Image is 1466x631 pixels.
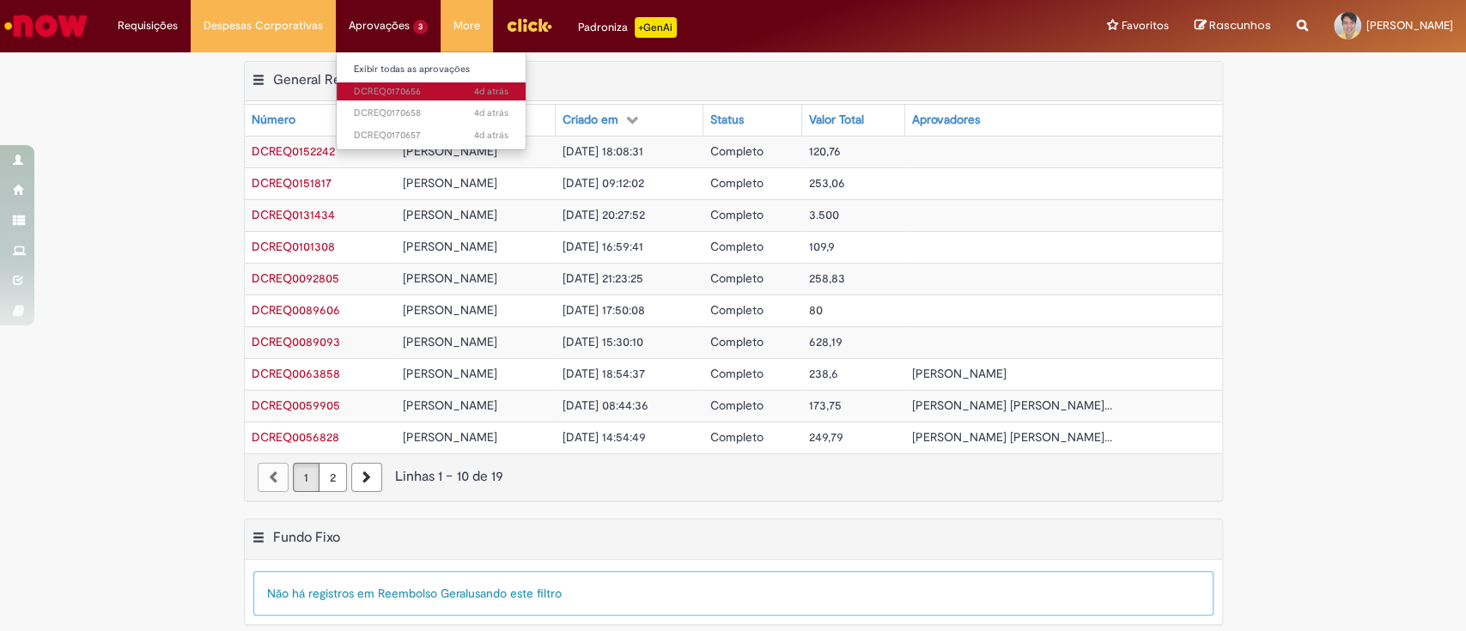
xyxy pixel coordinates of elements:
span: Favoritos [1122,17,1169,34]
span: Completo [710,239,763,254]
span: [DATE] 18:54:37 [563,366,645,381]
span: [PERSON_NAME] [403,175,497,191]
a: Página 2 [319,463,347,492]
span: Despesas Corporativas [204,17,323,34]
span: [DATE] 21:23:25 [563,270,643,286]
span: DCREQ0063858 [252,366,340,381]
a: Rascunhos [1195,18,1271,34]
span: More [453,17,480,34]
img: ServiceNow [2,9,90,43]
span: DCREQ0151817 [252,175,332,191]
span: DCREQ0089606 [252,302,340,318]
p: +GenAi [635,17,677,38]
span: [DATE] 14:54:49 [563,429,646,445]
span: DCREQ0170658 [354,106,508,120]
span: Completo [710,302,763,318]
span: [PERSON_NAME] [403,239,497,254]
a: Abrir Registro: DCREQ0131434 [252,207,335,222]
span: 4d atrás [474,85,508,98]
span: [DATE] 15:30:10 [563,334,643,349]
span: 4d atrás [474,129,508,142]
span: 238,6 [809,366,838,381]
span: 80 [809,302,823,318]
nav: paginação [245,453,1222,501]
a: Abrir Registro: DCREQ0101308 [252,239,335,254]
a: Aberto DCREQ0170658 : [337,104,526,123]
span: [DATE] 18:08:31 [563,143,643,159]
a: Aberto DCREQ0170657 : [337,126,526,145]
span: Completo [710,334,763,349]
span: DCREQ0056828 [252,429,339,445]
span: 249,79 [809,429,843,445]
span: [PERSON_NAME] [1366,18,1453,33]
a: Abrir Registro: DCREQ0151817 [252,175,332,191]
a: Próxima página [351,463,382,492]
div: Número [252,112,295,129]
span: 3 [413,20,428,34]
div: Criado em [563,112,618,129]
h2: Fundo Fixo [273,529,340,546]
img: click_logo_yellow_360x200.png [506,12,552,38]
span: Rascunhos [1209,17,1271,33]
div: Valor Total [809,112,864,129]
span: 3.500 [809,207,839,222]
time: 26/09/2025 03:53:16 [474,129,508,142]
button: Fundo Fixo Menu de contexto [252,529,265,551]
span: [PERSON_NAME] [PERSON_NAME]... [912,397,1112,413]
span: DCREQ0152242 [252,143,335,159]
span: [PERSON_NAME] [912,366,1007,381]
h2: General Refund [273,71,368,88]
span: Completo [710,207,763,222]
span: 120,76 [809,143,841,159]
span: DCREQ0170656 [354,85,508,99]
ul: Aprovações [336,52,526,150]
span: DCREQ0092805 [252,270,339,286]
span: usando este filtro [468,585,562,601]
span: DCREQ0170657 [354,129,508,143]
a: Abrir Registro: DCREQ0089606 [252,302,340,318]
time: 26/09/2025 03:53:16 [474,85,508,98]
span: Completo [710,366,763,381]
span: [DATE] 08:44:36 [563,397,648,413]
span: [DATE] 17:50:08 [563,302,645,318]
span: [PERSON_NAME] [403,270,497,286]
span: [DATE] 09:12:02 [563,175,644,191]
span: [PERSON_NAME] [403,334,497,349]
span: [DATE] 16:59:41 [563,239,643,254]
span: Completo [710,429,763,445]
div: Padroniza [578,17,677,38]
span: [DATE] 20:27:52 [563,207,645,222]
span: 4d atrás [474,106,508,119]
div: Aprovadores [912,112,980,129]
span: [PERSON_NAME] [403,429,497,445]
span: [PERSON_NAME] [403,397,497,413]
span: Completo [710,175,763,191]
span: [PERSON_NAME] [403,302,497,318]
span: DCREQ0059905 [252,397,340,413]
span: DCREQ0089093 [252,334,340,349]
a: Abrir Registro: DCREQ0092805 [252,270,339,286]
span: DCREQ0131434 [252,207,335,222]
span: Completo [710,143,763,159]
span: 628,19 [809,334,842,349]
span: [PERSON_NAME] [403,143,497,159]
span: 253,06 [809,175,845,191]
div: Linhas 1 − 10 de 19 [258,467,1209,487]
span: [PERSON_NAME] [403,366,497,381]
a: Página 1 [293,463,319,492]
span: Completo [710,270,763,286]
span: 109,9 [809,239,835,254]
time: 26/09/2025 03:53:16 [474,106,508,119]
div: Status [710,112,744,129]
a: Abrir Registro: DCREQ0056828 [252,429,339,445]
span: 173,75 [809,397,842,413]
span: Requisições [118,17,178,34]
span: DCREQ0101308 [252,239,335,254]
span: 258,83 [809,270,845,286]
button: General Refund Menu de contexto [252,71,265,94]
a: Exibir todas as aprovações [337,60,526,79]
span: Completo [710,397,763,413]
a: Abrir Registro: DCREQ0063858 [252,366,340,381]
a: Abrir Registro: DCREQ0089093 [252,334,340,349]
a: Abrir Registro: DCREQ0152242 [252,143,335,159]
